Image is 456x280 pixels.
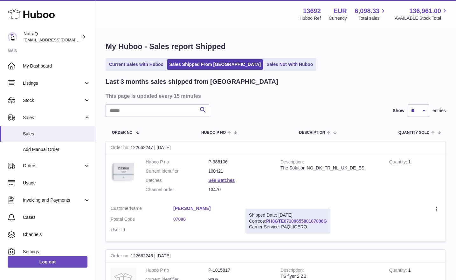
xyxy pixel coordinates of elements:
strong: Description [280,159,304,166]
div: Huboo Ref [300,15,321,21]
div: TS flyer 2 ZB [280,273,380,279]
strong: Quantity [389,268,408,274]
a: PH8GTE0710065580107006G [266,219,327,224]
span: My Dashboard [23,63,90,69]
span: entries [432,108,446,114]
dt: Huboo P no [146,267,208,273]
dt: Postal Code [111,216,173,224]
h3: This page is updated every 15 minutes [106,92,444,99]
dt: Huboo P no [146,159,208,165]
dd: P-988106 [208,159,271,165]
div: The Solution NO_DK_FR_NL_UK_DE_ES [280,165,380,171]
img: log@nutraq.com [8,32,17,42]
a: Sales Shipped From [GEOGRAPHIC_DATA] [167,59,263,70]
div: Correos: [245,209,330,234]
span: 136,961.00 [409,7,441,15]
span: Sales [23,115,84,121]
span: Customer [111,206,130,211]
span: Add Manual Order [23,147,90,153]
td: 1 [384,154,446,201]
dt: Current identifier [146,168,208,174]
strong: Order no [111,145,131,152]
dt: Name [111,205,173,213]
strong: 13692 [303,7,321,15]
span: Listings [23,80,84,86]
span: Stock [23,97,84,104]
div: Shipped Date: [DATE] [249,212,327,218]
span: Description [299,131,325,135]
label: Show [393,108,404,114]
span: Quantity Sold [398,131,430,135]
div: NutraQ [24,31,81,43]
dt: Channel order [146,187,208,193]
a: See Batches [208,178,235,183]
span: Usage [23,180,90,186]
a: Current Sales with Huboo [107,59,166,70]
a: [PERSON_NAME] [173,205,236,212]
span: Cases [23,214,90,220]
a: Sales Not With Huboo [264,59,315,70]
dd: 100421 [208,168,271,174]
h2: Last 3 months sales shipped from [GEOGRAPHIC_DATA] [106,77,278,86]
strong: Order no [111,253,131,260]
a: 136,961.00 AVAILABLE Stock Total [395,7,448,21]
span: AVAILABLE Stock Total [395,15,448,21]
div: Currency [329,15,347,21]
dd: P-1015817 [208,267,271,273]
span: Orders [23,163,84,169]
strong: Quantity [389,159,408,166]
dt: User Id [111,227,173,233]
span: Sales [23,131,90,137]
a: 07006 [173,216,236,222]
span: [EMAIL_ADDRESS][DOMAIN_NAME] [24,37,93,42]
strong: EUR [333,7,347,15]
dd: 13470 [208,187,271,193]
div: 122662246 | [DATE] [106,250,446,262]
a: Log out [8,256,87,268]
dt: Batches [146,177,208,183]
span: 6,098.33 [355,7,380,15]
span: Invoicing and Payments [23,197,84,203]
img: 136921728478892.jpg [111,159,136,184]
a: 6,098.33 Total sales [355,7,387,21]
div: 122662247 | [DATE] [106,141,446,154]
span: Total sales [358,15,387,21]
span: Order No [112,131,133,135]
h1: My Huboo - Sales report Shipped [106,41,446,52]
div: Carrier Service: PAQLIGERO [249,224,327,230]
span: Settings [23,249,90,255]
strong: Description [280,268,304,274]
span: Channels [23,232,90,238]
span: Huboo P no [201,131,226,135]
